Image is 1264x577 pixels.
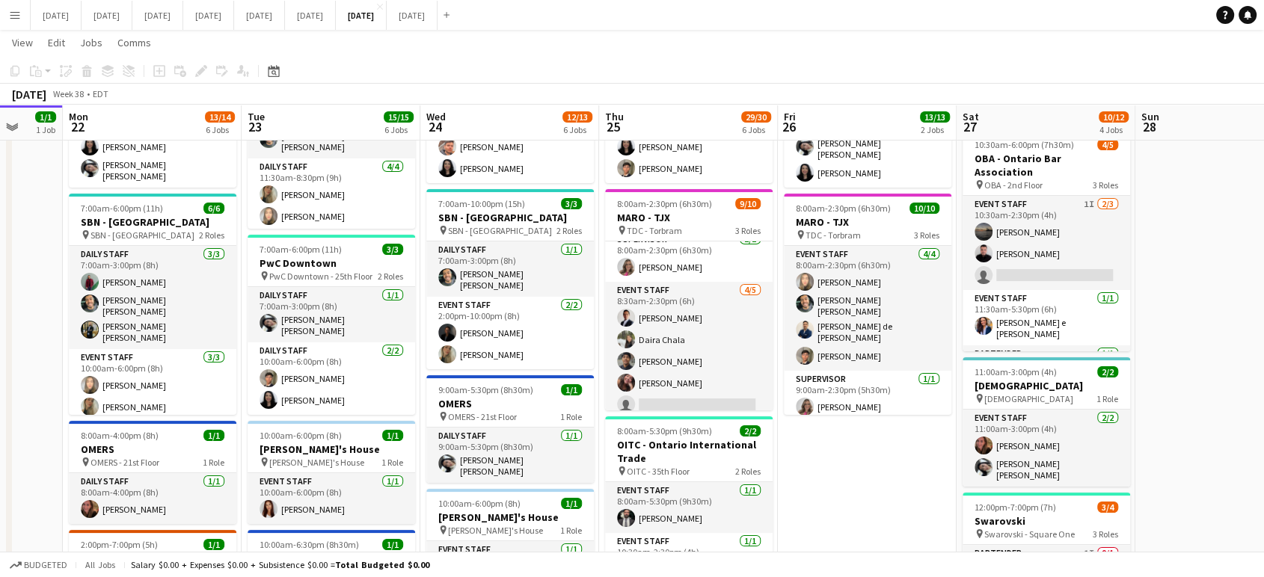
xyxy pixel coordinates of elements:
[336,1,387,30] button: [DATE]
[131,559,429,570] div: Salary $0.00 + Expenses $0.00 + Subsistence $0.00 =
[93,88,108,99] div: EDT
[7,557,70,573] button: Budgeted
[6,33,39,52] a: View
[12,36,33,49] span: View
[387,1,438,30] button: [DATE]
[234,1,285,30] button: [DATE]
[24,560,67,570] span: Budgeted
[111,33,157,52] a: Comms
[132,1,183,30] button: [DATE]
[48,36,65,49] span: Edit
[117,36,151,49] span: Comms
[49,88,87,99] span: Week 38
[12,87,46,102] div: [DATE]
[82,559,118,570] span: All jobs
[285,1,336,30] button: [DATE]
[183,1,234,30] button: [DATE]
[74,33,108,52] a: Jobs
[335,559,429,570] span: Total Budgeted $0.00
[31,1,82,30] button: [DATE]
[42,33,71,52] a: Edit
[82,1,132,30] button: [DATE]
[80,36,102,49] span: Jobs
